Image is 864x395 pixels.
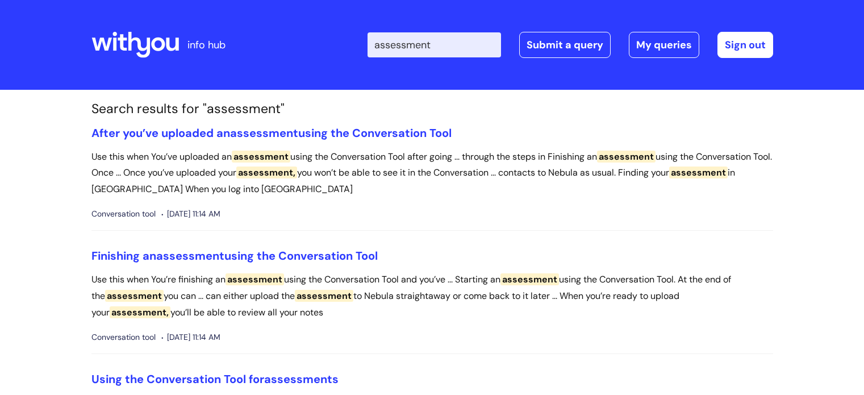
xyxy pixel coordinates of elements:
[156,248,224,263] span: assessment
[91,126,452,140] a: After you’ve uploaded anassessmentusing the Conversation Tool
[264,372,339,386] span: assessments
[91,149,773,198] p: Use this when You’ve uploaded an using the Conversation Tool after going ... through the steps in...
[91,272,773,321] p: Use this when You’re finishing an using the Conversation Tool and you’ve ... Starting an using th...
[226,273,284,285] span: assessment
[295,290,353,302] span: assessment
[91,372,339,386] a: Using the Conversation Tool forassessments
[629,32,699,58] a: My queries
[232,151,290,163] span: assessment
[368,32,773,58] div: | -
[161,330,220,344] span: [DATE] 11:14 AM
[91,330,156,344] span: Conversation tool
[91,207,156,221] span: Conversation tool
[110,306,170,318] span: assessment,
[500,273,559,285] span: assessment
[519,32,611,58] a: Submit a query
[91,101,773,117] h1: Search results for "assessment"
[105,290,164,302] span: assessment
[597,151,656,163] span: assessment
[91,248,378,263] a: Finishing anassessmentusing the Conversation Tool
[669,167,728,178] span: assessment
[368,32,501,57] input: Search
[717,32,773,58] a: Sign out
[187,36,226,54] p: info hub
[230,126,298,140] span: assessment
[236,167,297,178] span: assessment,
[161,207,220,221] span: [DATE] 11:14 AM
